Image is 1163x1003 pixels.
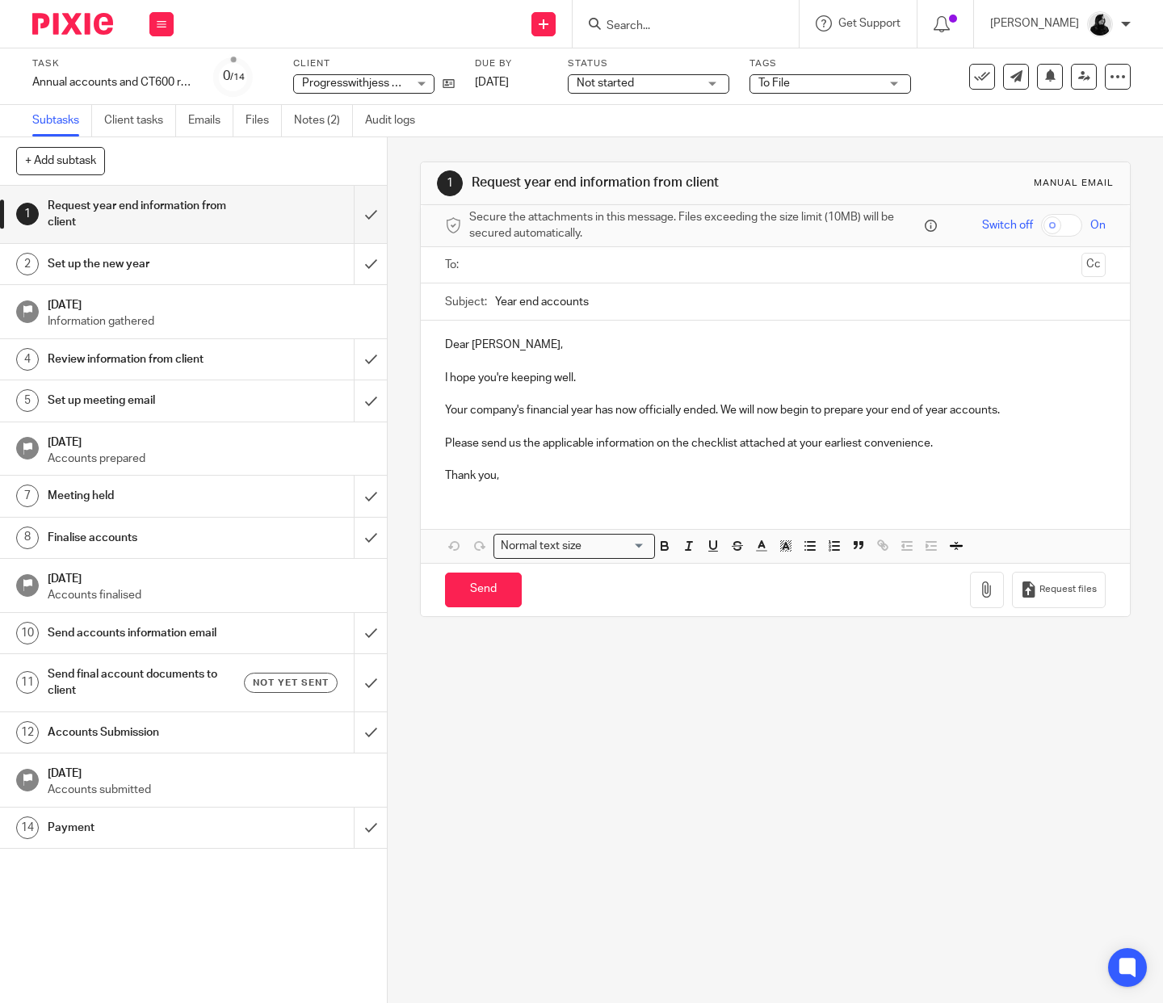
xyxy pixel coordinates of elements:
[294,105,353,136] a: Notes (2)
[568,57,729,70] label: Status
[48,587,371,603] p: Accounts finalised
[445,468,1106,484] p: Thank you,
[16,389,39,412] div: 5
[48,293,371,313] h1: [DATE]
[1090,217,1106,233] span: On
[48,430,371,451] h1: [DATE]
[48,762,371,782] h1: [DATE]
[493,534,655,559] div: Search for option
[16,671,39,694] div: 11
[32,13,113,35] img: Pixie
[48,347,241,371] h1: Review information from client
[445,294,487,310] label: Subject:
[32,57,194,70] label: Task
[48,621,241,645] h1: Send accounts information email
[472,174,810,191] h1: Request year end information from client
[990,15,1079,31] p: [PERSON_NAME]
[48,451,371,467] p: Accounts prepared
[302,78,409,89] span: Progresswithjess Ltd
[1012,572,1106,608] button: Request files
[445,257,463,273] label: To:
[749,57,911,70] label: Tags
[365,105,427,136] a: Audit logs
[293,57,455,70] label: Client
[577,78,634,89] span: Not started
[16,203,39,225] div: 1
[48,388,241,413] h1: Set up meeting email
[48,662,241,703] h1: Send final account documents to client
[48,720,241,745] h1: Accounts Submission
[230,73,245,82] small: /14
[1087,11,1113,37] img: PHOTO-2023-03-20-11-06-28%203.jpg
[838,18,901,29] span: Get Support
[48,484,241,508] h1: Meeting held
[1034,177,1114,190] div: Manual email
[48,194,241,235] h1: Request year end information from client
[48,816,241,840] h1: Payment
[48,526,241,550] h1: Finalise accounts
[469,209,921,242] span: Secure the attachments in this message. Files exceeding the size limit (10MB) will be secured aut...
[445,337,1106,353] p: Dear [PERSON_NAME],
[445,435,1106,451] p: Please send us the applicable information on the checklist attached at your earliest convenience.
[445,573,522,607] input: Send
[223,67,245,86] div: 0
[188,105,233,136] a: Emails
[48,252,241,276] h1: Set up the new year
[758,78,790,89] span: To File
[16,527,39,549] div: 8
[16,721,39,744] div: 12
[32,74,194,90] div: Annual accounts and CT600 return
[421,321,1130,496] div: To enrich screen reader interactions, please activate Accessibility in Grammarly extension settings
[445,370,1106,386] p: I hope you're keeping well.
[48,782,371,798] p: Accounts submitted
[982,217,1033,233] span: Switch off
[16,622,39,644] div: 10
[16,816,39,839] div: 14
[246,105,282,136] a: Files
[475,57,548,70] label: Due by
[445,402,1106,418] p: Your company's financial year has now officially ended. We will now begin to prepare your end of ...
[437,170,463,196] div: 1
[605,19,750,34] input: Search
[253,676,329,690] span: Not yet sent
[587,538,645,555] input: Search for option
[48,313,371,329] p: Information gathered
[16,147,105,174] button: + Add subtask
[48,567,371,587] h1: [DATE]
[104,105,176,136] a: Client tasks
[32,105,92,136] a: Subtasks
[498,538,586,555] span: Normal text size
[1039,583,1097,596] span: Request files
[475,77,509,88] span: [DATE]
[16,485,39,507] div: 7
[16,253,39,275] div: 2
[16,348,39,371] div: 4
[1081,253,1106,277] button: Cc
